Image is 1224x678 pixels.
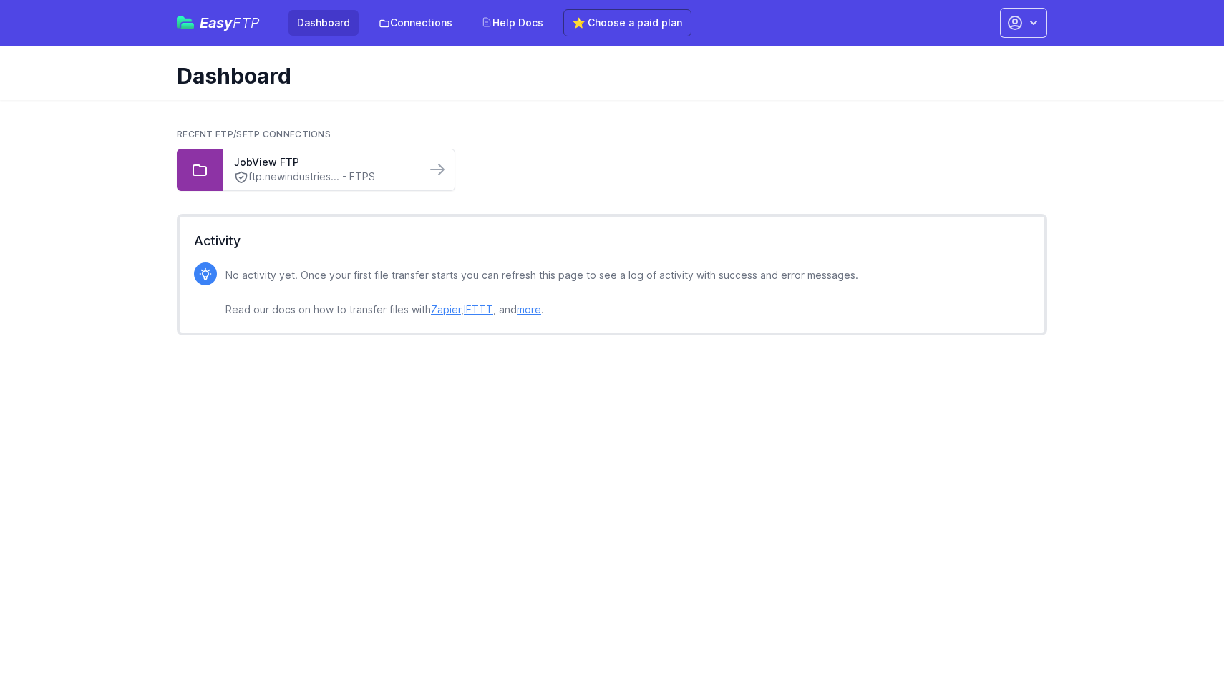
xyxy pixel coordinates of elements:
[225,267,858,318] p: No activity yet. Once your first file transfer starts you can refresh this page to see a log of a...
[288,10,359,36] a: Dashboard
[234,155,414,169] a: JobView FTP
[431,303,461,315] a: Zapier
[177,129,1047,140] h2: Recent FTP/SFTP Connections
[194,231,1030,251] h2: Activity
[464,303,493,315] a: IFTTT
[370,10,461,36] a: Connections
[200,16,260,30] span: Easy
[563,9,691,36] a: ⭐ Choose a paid plan
[517,303,541,315] a: more
[177,16,260,30] a: EasyFTP
[234,169,414,185] a: ftp.newindustries... - FTPS
[177,16,194,29] img: easyftp_logo.png
[233,14,260,31] span: FTP
[472,10,552,36] a: Help Docs
[177,63,1036,89] h1: Dashboard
